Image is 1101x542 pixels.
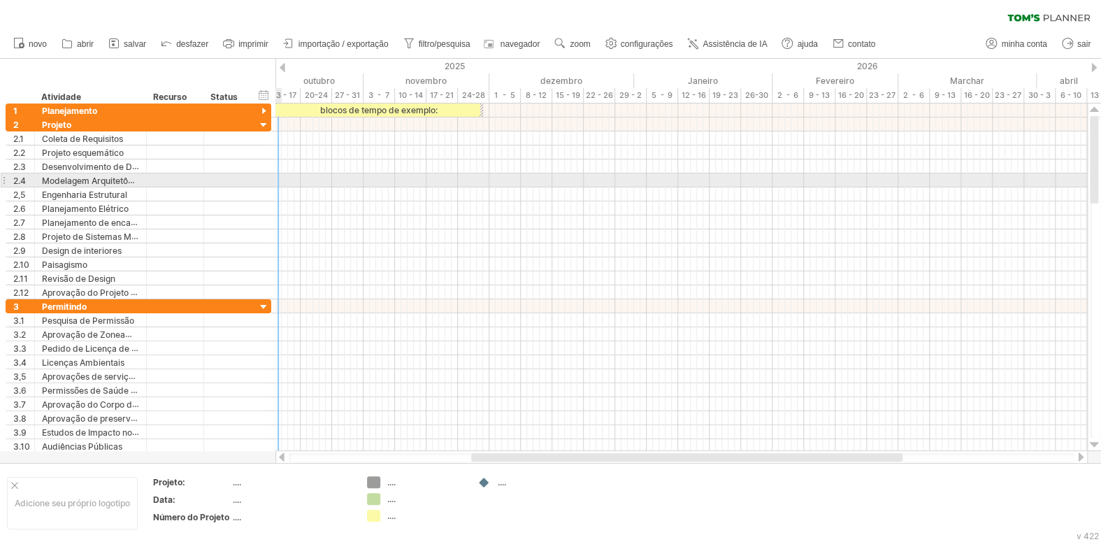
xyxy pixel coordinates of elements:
font: 23 - 27 [869,90,895,100]
font: 17 - 21 [430,90,454,100]
font: blocos de tempo de exemplo: [320,105,438,115]
font: 3.7 [13,399,26,410]
font: abril [1060,76,1078,86]
font: contato [848,39,875,49]
font: 6 - 10 [1060,90,1081,100]
font: outubro [303,76,335,86]
font: Recurso [153,92,187,102]
font: Desenvolvimento de Design [42,161,153,172]
font: novembro [405,76,447,86]
div: Fevereiro de 2026 [772,73,898,88]
font: imprimir [238,39,268,49]
font: 29 - 2 [619,90,642,100]
font: 2.11 [13,273,28,284]
font: 2026 [857,61,878,71]
a: zoom [551,35,594,53]
font: 2.6 [13,204,26,214]
font: .... [387,477,396,487]
font: filtro/pesquisa [419,39,470,49]
font: Janeiro [688,76,718,86]
a: filtro/pesquisa [400,35,475,53]
font: 3 [13,301,19,312]
font: 16 - 20 [838,90,864,100]
a: configurações [602,35,677,53]
a: novo [10,35,51,53]
font: 3.3 [13,343,27,354]
font: Adicione seu próprio logotipo [15,498,130,508]
font: Status [210,92,238,102]
font: 2025 [445,61,465,71]
font: Permitindo [42,301,87,312]
font: Estudos de Impacto no Tráfego [42,427,165,438]
font: abrir [77,39,94,49]
font: 3.1 [13,315,24,326]
a: contato [829,35,879,53]
font: Número do Projeto [153,512,229,522]
font: 2.12 [13,287,29,298]
font: 2.10 [13,259,29,270]
font: dezembro [540,76,582,86]
font: importação / exportação [298,39,389,49]
a: desfazer [157,35,213,53]
font: navegador [501,39,540,49]
font: Projeto esquemático [42,148,124,158]
font: Paisagismo [42,259,87,270]
a: sair [1058,35,1095,53]
font: .... [498,477,506,487]
font: 5 - 9 [652,90,672,100]
font: 3.6 [13,385,27,396]
font: 9 - 13 [809,90,830,100]
font: Aprovação do Corpo de Bombeiros [42,399,182,410]
font: 2 - 6 [903,90,924,100]
font: 23 - 27 [995,90,1021,100]
font: 15 - 19 [556,90,580,100]
font: .... [387,494,396,504]
font: 3.2 [13,329,26,340]
font: 3.8 [13,413,27,424]
font: Planejamento de encanamento [42,217,166,228]
font: 20-24 [305,90,328,100]
font: 2.2 [13,148,25,158]
a: minha conta [982,35,1051,53]
div: Novembro de 2025 [364,73,489,88]
font: Audiências Públicas [42,441,122,452]
font: Projeto de Sistemas Mecânicos [42,231,167,242]
a: imprimir [220,35,273,53]
font: 8 - 12 [526,90,547,100]
font: 3,5 [13,371,26,382]
font: 13 - 17 [273,90,296,100]
font: 24-28 [462,90,485,100]
font: 2.3 [13,162,26,172]
div: Dezembro de 2025 [489,73,634,88]
a: abrir [58,35,98,53]
font: Projeto: [153,477,185,487]
font: Atividade [41,92,81,102]
font: 1 - 5 [494,90,515,100]
font: 2.8 [13,231,26,242]
font: Licenças Ambientais [42,357,124,368]
div: Março de 2026 [898,73,1037,88]
font: Design de interiores [42,245,122,256]
font: 2.4 [13,176,26,186]
a: navegador [482,35,545,53]
font: 1 [13,106,17,116]
font: 2.9 [13,245,26,256]
font: Pedido de Licença de Construção [42,343,178,354]
font: .... [387,511,396,521]
div: Janeiro de 2026 [634,73,772,88]
a: importação / exportação [280,35,393,53]
font: desfazer [176,39,208,49]
font: Marchar [950,76,984,86]
font: Planejamento [42,106,97,116]
a: ajuda [778,35,821,53]
font: 2.7 [13,217,25,228]
font: Projeto [42,120,71,130]
font: salvar [124,39,146,49]
font: 10 - 14 [398,90,423,100]
font: ajuda [797,39,817,49]
font: sair [1077,39,1091,49]
font: Assistência de IA [703,39,767,49]
font: Planejamento Elétrico [42,204,129,214]
font: configurações [621,39,673,49]
font: Engenharia Estrutural [42,190,127,200]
